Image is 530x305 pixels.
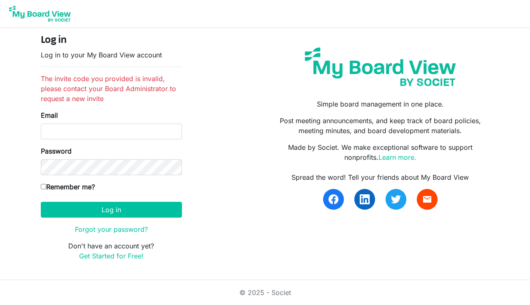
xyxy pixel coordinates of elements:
[41,241,182,261] p: Don't have an account yet?
[7,3,73,24] img: My Board View Logo
[41,146,72,156] label: Password
[75,225,148,233] a: Forgot your password?
[79,252,144,260] a: Get Started for Free!
[271,116,489,136] p: Post meeting announcements, and keep track of board policies, meeting minutes, and board developm...
[422,194,432,204] span: email
[41,35,182,47] h4: Log in
[271,172,489,182] div: Spread the word! Tell your friends about My Board View
[41,50,182,60] p: Log in to your My Board View account
[41,202,182,218] button: Log in
[41,184,46,189] input: Remember me?
[41,110,58,120] label: Email
[299,41,462,92] img: my-board-view-societ.svg
[328,194,338,204] img: facebook.svg
[391,194,401,204] img: twitter.svg
[271,99,489,109] p: Simple board management in one place.
[360,194,370,204] img: linkedin.svg
[41,182,95,192] label: Remember me?
[239,288,291,297] a: © 2025 - Societ
[378,153,416,161] a: Learn more.
[271,142,489,162] p: Made by Societ. We make exceptional software to support nonprofits.
[41,74,182,104] li: The invite code you provided is invalid, please contact your Board Administrator to request a new...
[417,189,438,210] a: email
